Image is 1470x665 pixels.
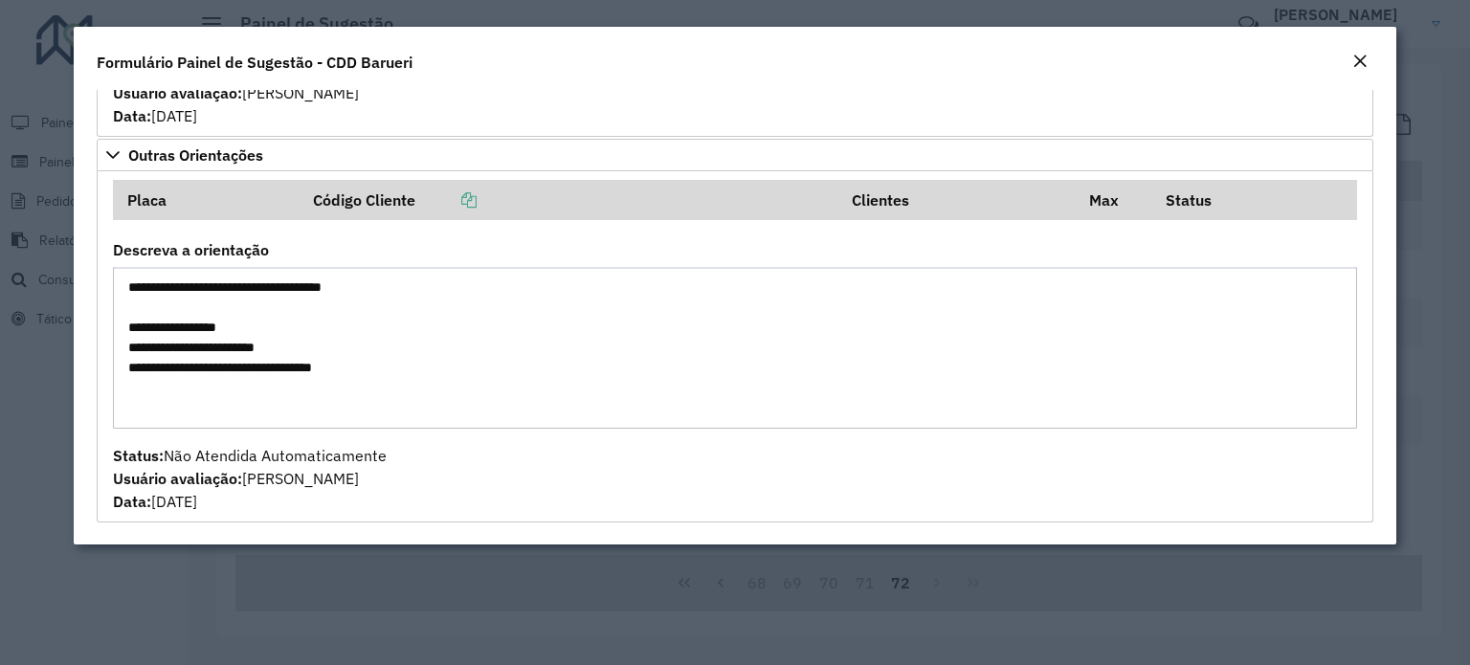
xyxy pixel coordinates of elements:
[97,171,1373,523] div: Outras Orientações
[1076,180,1152,220] th: Max
[838,180,1076,220] th: Clientes
[113,446,387,511] span: Não Atendida Automaticamente [PERSON_NAME] [DATE]
[113,446,164,465] strong: Status:
[113,60,387,125] span: Não Atendida Automaticamente [PERSON_NAME] [DATE]
[113,469,242,488] strong: Usuário avaliação:
[113,180,300,220] th: Placa
[1347,50,1373,75] button: Close
[113,83,242,102] strong: Usuário avaliação:
[1352,54,1368,69] em: Fechar
[113,238,269,261] label: Descreva a orientação
[1152,180,1357,220] th: Status
[113,492,151,511] strong: Data:
[301,180,839,220] th: Código Cliente
[415,190,477,210] a: Copiar
[128,147,263,163] span: Outras Orientações
[97,139,1373,171] a: Outras Orientações
[97,51,412,74] h4: Formulário Painel de Sugestão - CDD Barueri
[113,106,151,125] strong: Data:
